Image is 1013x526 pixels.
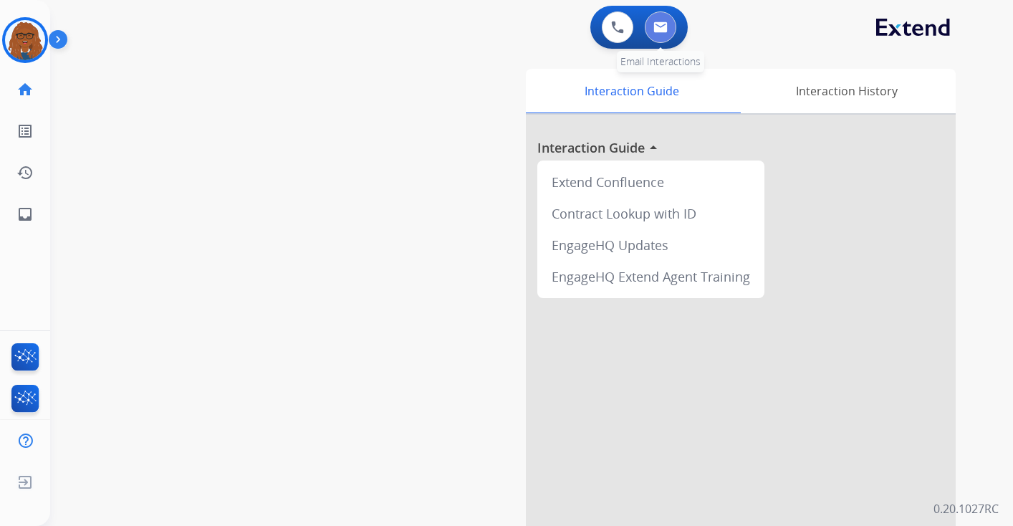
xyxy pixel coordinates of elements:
[543,198,759,229] div: Contract Lookup with ID
[16,206,34,223] mat-icon: inbox
[16,123,34,140] mat-icon: list_alt
[16,81,34,98] mat-icon: home
[543,229,759,261] div: EngageHQ Updates
[526,69,737,113] div: Interaction Guide
[737,69,956,113] div: Interaction History
[543,166,759,198] div: Extend Confluence
[620,54,701,68] span: Email Interactions
[5,20,45,60] img: avatar
[16,164,34,181] mat-icon: history
[543,261,759,292] div: EngageHQ Extend Agent Training
[933,500,999,517] p: 0.20.1027RC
